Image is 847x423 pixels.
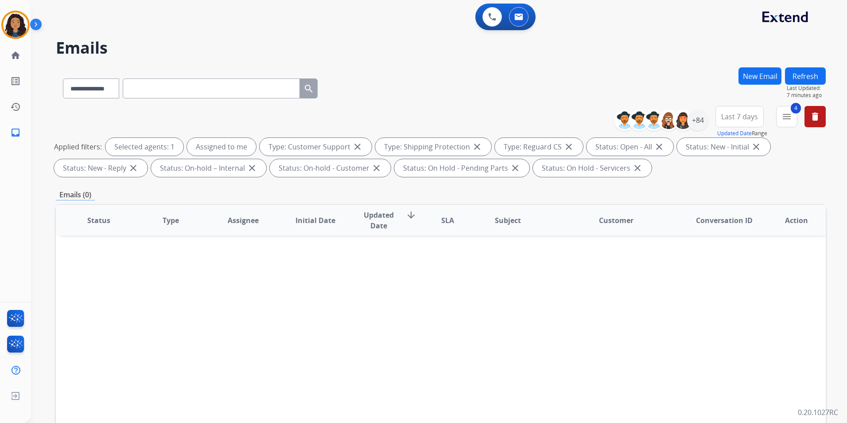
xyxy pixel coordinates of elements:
[10,102,21,112] mat-icon: history
[717,130,752,137] button: Updated Date
[54,159,148,177] div: Status: New - Reply
[717,129,767,137] span: Range
[798,407,838,418] p: 0.20.1027RC
[785,67,826,85] button: Refresh
[56,39,826,57] h2: Emails
[87,215,110,226] span: Status
[10,76,21,86] mat-icon: list_alt
[3,12,28,37] img: avatar
[10,127,21,138] mat-icon: inbox
[781,111,792,122] mat-icon: menu
[10,50,21,61] mat-icon: home
[128,163,139,173] mat-icon: close
[228,215,259,226] span: Assignee
[687,110,708,131] div: +84
[810,111,820,122] mat-icon: delete
[715,106,764,127] button: Last 7 days
[738,67,781,85] button: New Email
[632,163,643,173] mat-icon: close
[677,138,770,156] div: Status: New - Initial
[247,163,257,173] mat-icon: close
[359,210,399,231] span: Updated Date
[787,92,826,99] span: 7 minutes ago
[151,159,266,177] div: Status: On-hold – Internal
[563,141,574,152] mat-icon: close
[754,205,826,236] th: Action
[260,138,372,156] div: Type: Customer Support
[599,215,633,226] span: Customer
[394,159,529,177] div: Status: On Hold - Pending Parts
[495,138,583,156] div: Type: Reguard CS
[352,141,363,152] mat-icon: close
[105,138,183,156] div: Selected agents: 1
[696,215,753,226] span: Conversation ID
[303,83,314,94] mat-icon: search
[776,106,797,127] button: 4
[371,163,382,173] mat-icon: close
[375,138,491,156] div: Type: Shipping Protection
[270,159,391,177] div: Status: On-hold - Customer
[295,215,335,226] span: Initial Date
[187,138,256,156] div: Assigned to me
[654,141,664,152] mat-icon: close
[495,215,521,226] span: Subject
[587,138,673,156] div: Status: Open - All
[791,103,801,114] span: 4
[510,163,521,173] mat-icon: close
[472,141,482,152] mat-icon: close
[441,215,454,226] span: SLA
[751,141,762,152] mat-icon: close
[163,215,179,226] span: Type
[54,141,102,152] p: Applied filters:
[787,85,826,92] span: Last Updated:
[533,159,652,177] div: Status: On Hold - Servicers
[721,115,758,118] span: Last 7 days
[56,189,95,200] p: Emails (0)
[406,210,416,220] mat-icon: arrow_downward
